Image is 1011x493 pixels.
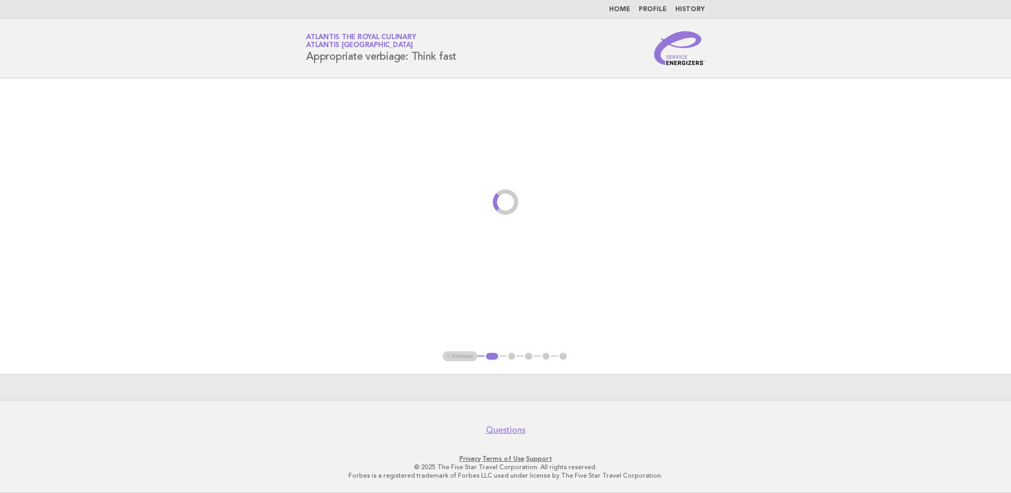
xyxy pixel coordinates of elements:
span: Atlantis [GEOGRAPHIC_DATA] [306,42,413,49]
a: Home [609,6,630,13]
h1: Appropriate verbiage: Think fast [306,34,456,62]
a: Terms of Use [482,455,525,462]
p: · · [182,454,829,463]
a: Support [526,455,552,462]
a: History [675,6,705,13]
a: Privacy [459,455,481,462]
a: Profile [639,6,667,13]
a: Questions [486,425,526,435]
img: Service Energizers [654,31,705,65]
p: Forbes is a registered trademark of Forbes LLC used under license by The Five Star Travel Corpora... [182,471,829,480]
p: © 2025 The Five Star Travel Corporation. All rights reserved. [182,463,829,471]
a: Atlantis the Royal CulinaryAtlantis [GEOGRAPHIC_DATA] [306,34,416,49]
